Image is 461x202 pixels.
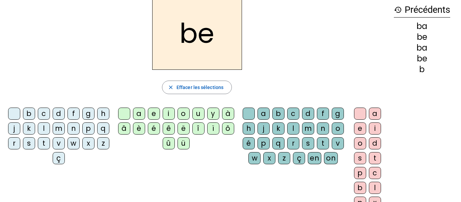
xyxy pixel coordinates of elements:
div: î [192,122,205,135]
div: t [317,137,329,149]
div: k [23,122,35,135]
div: ô [222,122,234,135]
div: û [163,137,175,149]
div: è [133,122,145,135]
div: a [133,108,145,120]
div: c [287,108,299,120]
div: â [118,122,130,135]
div: ba [394,22,450,30]
div: g [332,108,344,120]
div: j [8,122,20,135]
div: a [257,108,270,120]
div: r [8,137,20,149]
div: be [394,55,450,63]
div: i [369,122,381,135]
div: e [354,122,366,135]
div: f [67,108,80,120]
div: r [287,137,299,149]
div: b [23,108,35,120]
div: x [263,152,275,164]
div: s [354,152,366,164]
div: w [248,152,261,164]
div: p [82,122,94,135]
mat-icon: history [394,6,402,14]
div: ë [178,122,190,135]
div: on [324,152,338,164]
div: w [67,137,80,149]
div: h [97,108,109,120]
div: x [82,137,94,149]
div: be [394,33,450,41]
div: d [53,108,65,120]
div: ï [207,122,219,135]
div: n [317,122,329,135]
div: v [53,137,65,149]
div: b [354,182,366,194]
div: v [332,137,344,149]
div: g [82,108,94,120]
div: s [23,137,35,149]
div: b [394,65,450,74]
div: y [207,108,219,120]
div: a [369,108,381,120]
div: d [302,108,314,120]
div: é [243,137,255,149]
div: ba [394,44,450,52]
div: ü [178,137,190,149]
span: Effacer les sélections [177,83,223,91]
div: f [317,108,329,120]
div: z [278,152,290,164]
div: c [38,108,50,120]
div: z [97,137,109,149]
div: q [97,122,109,135]
div: o [178,108,190,120]
div: à [222,108,234,120]
div: ç [53,152,65,164]
div: i [163,108,175,120]
div: t [369,152,381,164]
div: l [369,182,381,194]
div: é [148,122,160,135]
h3: Précédents [394,2,450,18]
div: k [272,122,284,135]
button: Effacer les sélections [162,81,232,94]
div: en [308,152,321,164]
div: c [369,167,381,179]
div: o [354,137,366,149]
div: s [302,137,314,149]
div: h [243,122,255,135]
div: p [354,167,366,179]
div: n [67,122,80,135]
div: d [369,137,381,149]
mat-icon: close [168,84,174,90]
div: u [192,108,205,120]
div: m [302,122,314,135]
div: e [148,108,160,120]
div: j [257,122,270,135]
div: l [38,122,50,135]
div: b [272,108,284,120]
div: m [53,122,65,135]
div: o [332,122,344,135]
div: q [272,137,284,149]
div: ç [293,152,305,164]
div: l [287,122,299,135]
div: ê [163,122,175,135]
div: t [38,137,50,149]
div: p [257,137,270,149]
